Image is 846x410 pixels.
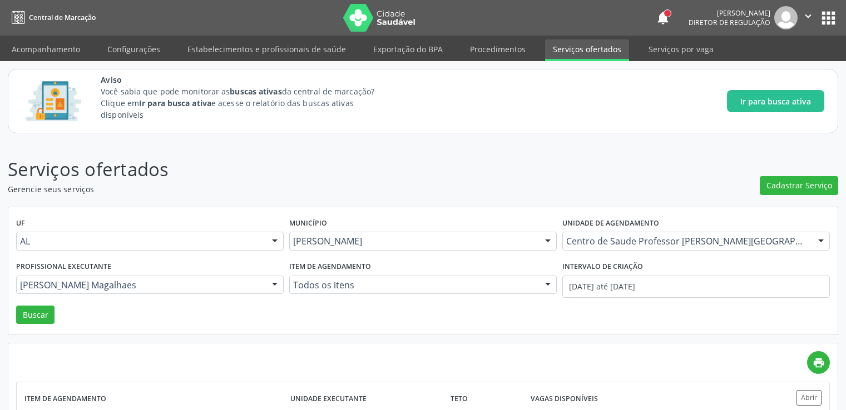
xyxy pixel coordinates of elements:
span: Diretor de regulação [689,18,770,27]
a: Serviços por vaga [641,39,721,59]
label: Teto [451,390,468,407]
button: Cadastrar Serviço [760,176,838,195]
button:  [798,6,819,29]
span: Cadastrar Serviço [766,179,832,191]
p: Você sabia que pode monitorar as da central de marcação? Clique em e acesse o relatório das busca... [101,86,395,121]
label: Profissional executante [16,258,111,276]
input: Selecione um intervalo [562,276,830,298]
img: Imagem de CalloutCard [22,76,85,126]
label: Unidade de agendamento [562,215,659,232]
img: img [774,6,798,29]
label: Vagas disponíveis [531,390,598,407]
a: Serviços ofertados [545,39,629,61]
a: Configurações [100,39,168,59]
span: [PERSON_NAME] [293,236,534,247]
div: [PERSON_NAME] [689,8,770,18]
span: Aviso [101,74,395,86]
button: Ir para busca ativa [727,90,824,112]
label: Intervalo de criação [562,258,643,276]
button: apps [819,8,838,28]
strong: Ir para busca ativa [139,98,211,108]
a: Estabelecimentos e profissionais de saúde [180,39,354,59]
a: Central de Marcação [8,8,96,27]
a: print [807,351,830,374]
p: Gerencie seus serviços [8,183,589,195]
i:  [802,10,814,22]
a: Acompanhamento [4,39,88,59]
i: print [813,357,825,369]
span: Ir para busca ativa [740,96,811,107]
button: Buscar [16,306,55,324]
span: AL [20,236,261,247]
label: Item de agendamento [289,258,371,276]
button: Abrir [796,390,822,405]
a: Exportação do BPA [365,39,451,59]
span: Centro de Saude Professor [PERSON_NAME][GEOGRAPHIC_DATA] [566,236,807,247]
label: Item de agendamento [24,390,106,407]
p: Serviços ofertados [8,156,589,183]
span: [PERSON_NAME] Magalhaes [20,279,261,291]
button: notifications [655,10,671,26]
a: Procedimentos [462,39,533,59]
label: Unidade executante [290,390,367,407]
span: Central de Marcação [29,13,96,22]
label: UF [16,215,25,232]
label: Município [289,215,327,232]
span: Todos os itens [293,279,534,291]
strong: buscas ativas [230,86,281,97]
